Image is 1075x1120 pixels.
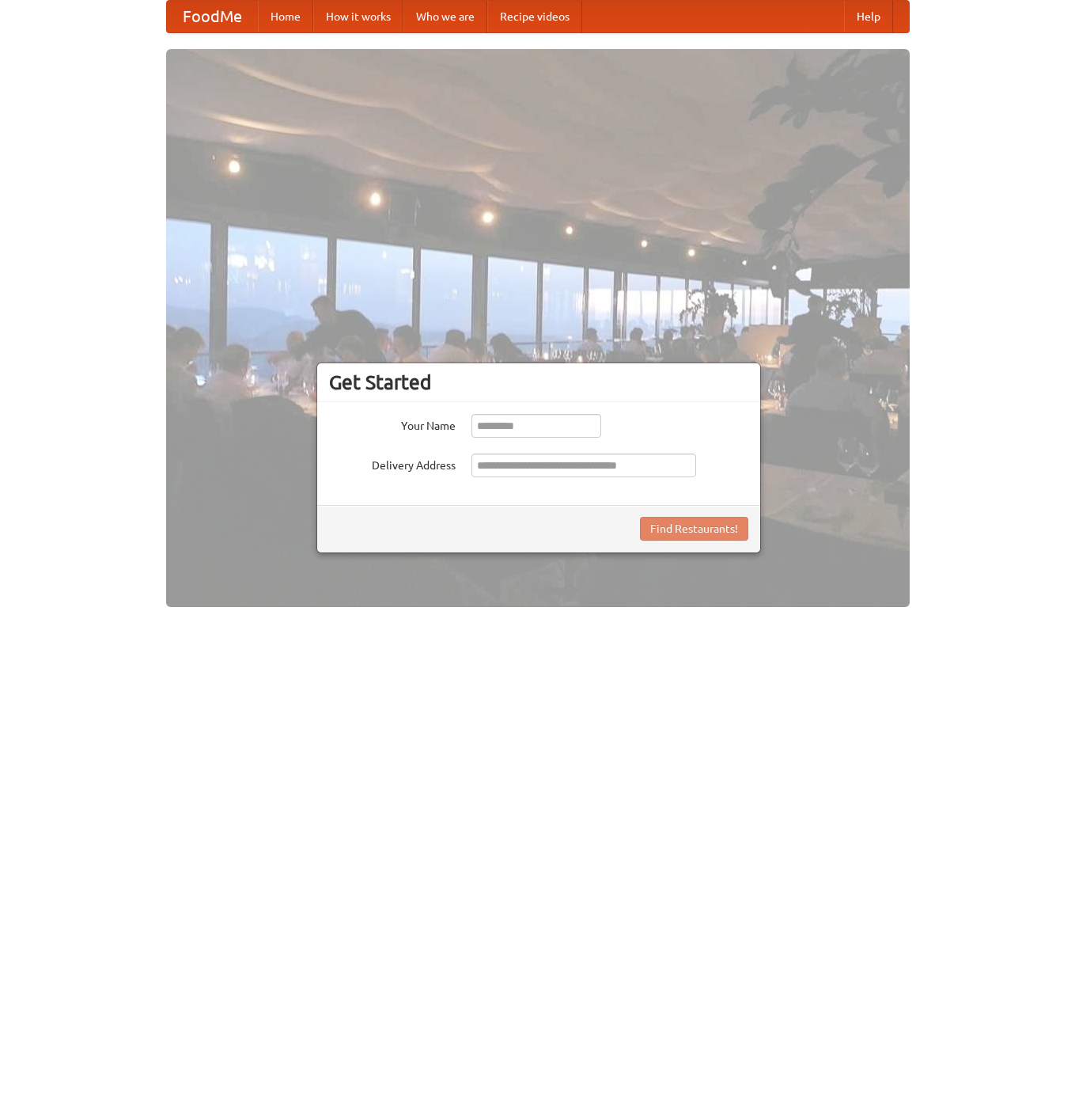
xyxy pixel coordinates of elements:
[329,454,456,473] label: Delivery Address
[313,1,403,32] a: How it works
[487,1,582,32] a: Recipe videos
[329,370,748,394] h3: Get Started
[329,414,456,434] label: Your Name
[640,517,748,541] button: Find Restaurants!
[167,1,258,32] a: FoodMe
[258,1,313,32] a: Home
[844,1,893,32] a: Help
[403,1,487,32] a: Who we are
